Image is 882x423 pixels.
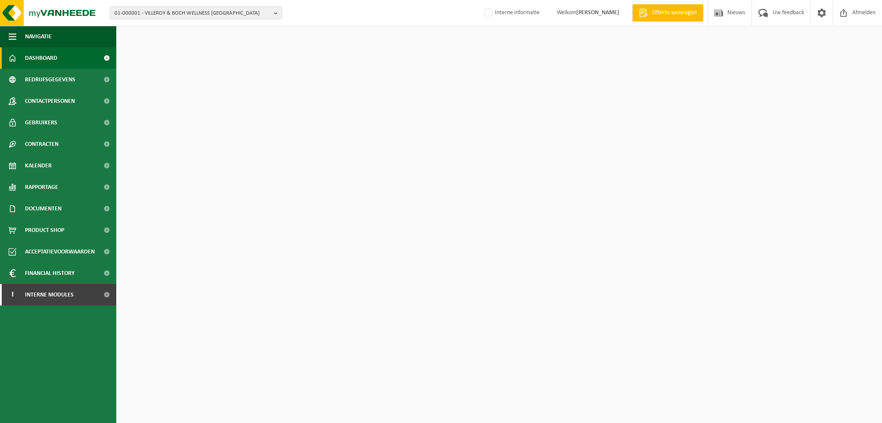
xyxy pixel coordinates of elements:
a: Toon [273,31,306,48]
span: Dashboard [25,47,57,69]
a: Offerte aanvragen [632,4,703,22]
button: 01-000001 - VILLEROY & BOCH WELLNESS [GEOGRAPHIC_DATA] [110,6,282,19]
span: Rapportage [25,176,58,198]
span: Contracten [25,133,59,155]
span: Offerte aanvragen [650,9,699,17]
span: Documenten [25,198,62,219]
strong: [PERSON_NAME] [576,9,619,16]
h2: Dashboard verborgen [121,31,202,47]
span: Financial History [25,262,75,284]
span: Product Shop [25,219,64,241]
span: Kalender [25,155,52,176]
span: Navigatie [25,26,52,47]
span: Contactpersonen [25,90,75,112]
span: Acceptatievoorwaarden [25,241,95,262]
span: 01-000001 - VILLEROY & BOCH WELLNESS [GEOGRAPHIC_DATA] [115,7,270,20]
label: Interne informatie [483,6,540,19]
span: I [9,284,16,306]
span: Gebruikers [25,112,57,133]
span: Toon [280,37,291,42]
span: Interne modules [25,284,74,306]
span: Bedrijfsgegevens [25,69,75,90]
